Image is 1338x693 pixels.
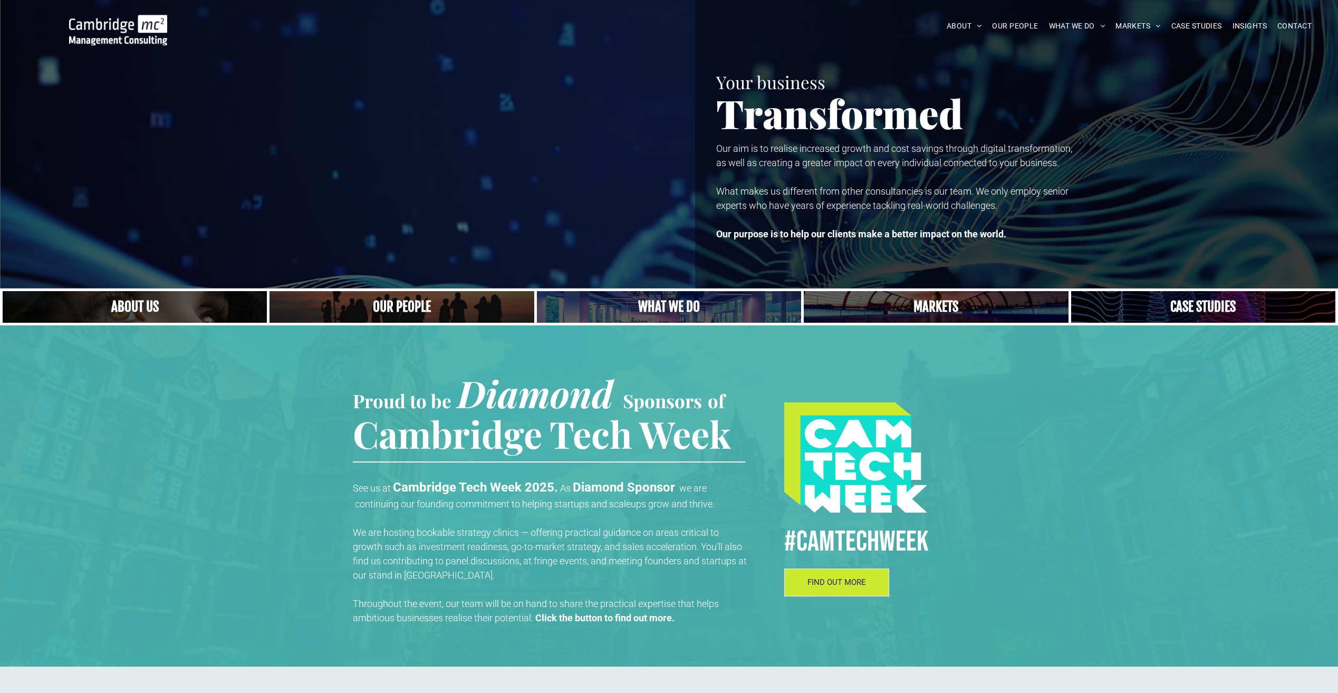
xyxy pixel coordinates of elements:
[3,291,267,323] a: Close up of woman's face, centered on her eyes
[987,18,1043,34] a: OUR PEOPLE
[784,524,929,560] span: #CamTECHWEEK
[353,388,451,413] span: Proud to be
[1272,18,1317,34] a: CONTACT
[716,186,1069,211] span: What makes us different from other consultancies is our team. We only employ senior experts who h...
[69,15,167,45] img: Go to Homepage
[535,612,675,623] strong: Click the button to find out more.
[1071,291,1335,323] a: CASE STUDIES | See an Overview of All Our Case Studies | Cambridge Management Consulting
[716,143,1072,168] span: Our aim is to realise increased growth and cost savings through digital transformation, as well a...
[716,70,825,93] span: Your business
[355,498,715,509] span: continuing our founding commitment to helping startups and scaleups grow and thrive.
[353,598,719,623] span: Throughout the event, our team will be on hand to share the practical expertise that helps ambiti...
[573,480,675,495] strong: Diamond Sponsor
[353,483,391,494] span: See us at
[537,291,801,323] a: A yoga teacher lifting his whole body off the ground in the peacock pose
[393,480,558,495] strong: Cambridge Tech Week 2025.
[1166,18,1227,34] a: CASE STUDIES
[560,483,571,494] span: As
[716,228,1006,239] strong: Our purpose is to help our clients make a better impact on the world.
[784,402,928,513] img: #CAMTECHWEEK logo, Procurement
[784,569,890,596] a: FIND OUT MORE
[353,527,747,581] span: We are hosting bookable strategy clinics — offering practical guidance on areas critical to growt...
[1227,18,1272,34] a: INSIGHTS
[623,388,702,413] span: Sponsors
[353,409,731,458] span: Cambridge Tech Week
[679,483,707,494] span: we are
[69,16,167,27] a: Your Business Transformed | Cambridge Management Consulting
[457,368,613,418] span: Diamond
[804,291,1068,323] a: Our Markets | Cambridge Management Consulting
[1110,18,1166,34] a: MARKETS
[941,18,987,34] a: ABOUT
[708,388,725,413] span: of
[269,291,534,323] a: A crowd in silhouette at sunset, on a rise or lookout point
[807,577,866,587] span: FIND OUT MORE
[1044,18,1111,34] a: WHAT WE DO
[716,86,963,139] span: Transformed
